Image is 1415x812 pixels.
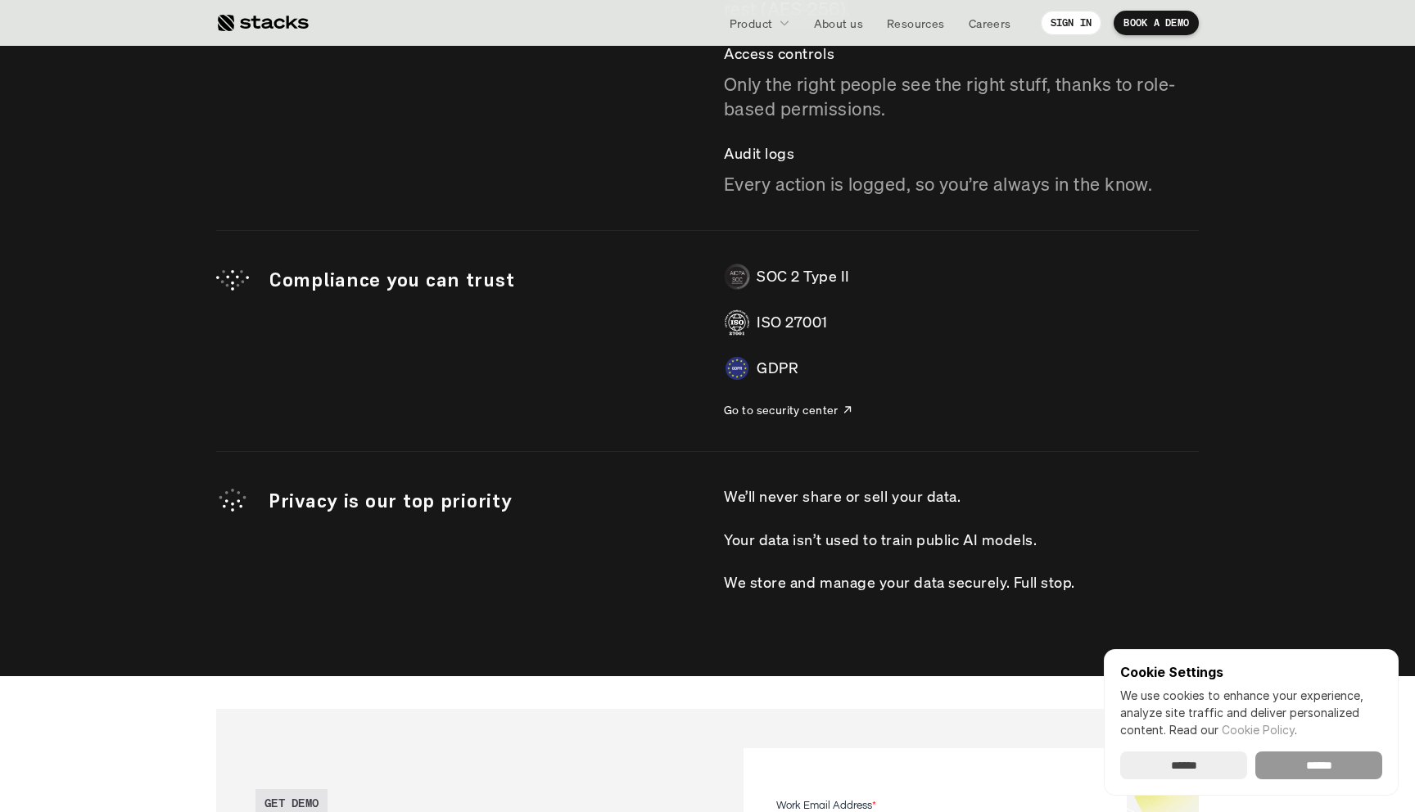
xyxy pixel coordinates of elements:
a: Go to security center [724,401,853,418]
p: Go to security center [724,401,839,418]
a: Cookie Policy [1222,723,1295,737]
a: BOOK A DEMO [1114,11,1199,35]
a: SIGN IN [1041,11,1102,35]
p: Audit logs [724,142,1199,165]
h2: GET DEMO [264,794,319,811]
p: Careers [969,15,1011,32]
a: Privacy Policy [193,379,265,390]
p: SOC 2 Type II [757,264,850,288]
p: Resources [887,15,945,32]
p: Your data isn’t used to train public AI models. [724,528,1037,552]
a: About us [804,8,873,38]
p: BOOK A DEMO [1123,17,1189,29]
a: Resources [877,8,955,38]
p: We use cookies to enhance your experience, analyze site traffic and deliver personalized content. [1120,687,1382,738]
p: Product [730,15,773,32]
p: ISO 27001 [757,310,828,334]
p: Access controls [724,42,1199,65]
a: Careers [959,8,1021,38]
p: Only the right people see the right stuff, thanks to role-based permissions. [724,72,1199,123]
p: We’ll never share or sell your data. [724,485,961,508]
p: Cookie Settings [1120,665,1382,679]
p: Compliance you can trust [269,266,691,294]
p: Every action is logged, so you’re always in the know. [724,172,1199,197]
p: We store and manage your data securely. Full stop. [724,571,1075,594]
p: GDPR [757,356,798,380]
p: About us [814,15,863,32]
p: SIGN IN [1051,17,1092,29]
span: Read our . [1169,723,1297,737]
p: Privacy is our top priority [269,487,691,515]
